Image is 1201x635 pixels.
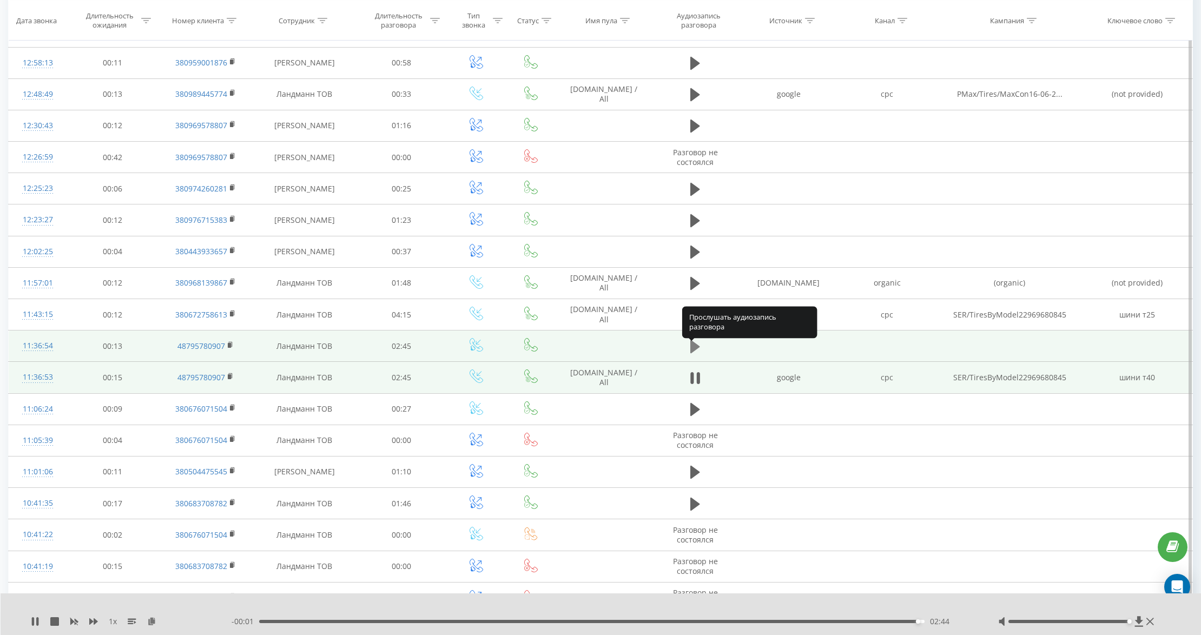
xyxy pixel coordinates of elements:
span: Разговор не состоялся [673,556,718,576]
div: 11:05:39 [19,430,56,451]
td: 00:00 [355,582,447,613]
div: Кампания [990,16,1024,25]
span: Разговор не состоялся [673,525,718,545]
td: 01:16 [355,110,447,141]
td: google [739,78,837,110]
td: [PERSON_NAME] [253,456,355,487]
td: 00:25 [355,173,447,204]
td: Ландманн ТОВ [253,519,355,551]
span: - 00:01 [232,616,259,627]
td: 00:11 [67,456,159,487]
td: [PERSON_NAME] [253,142,355,173]
div: Accessibility label [1127,619,1131,624]
td: 00:12 [67,267,159,299]
td: [DOMAIN_NAME] [739,267,837,299]
td: 04:15 [355,299,447,330]
div: 11:01:06 [19,461,56,482]
td: Ландманн ТОВ [253,488,355,519]
td: 00:05 [67,582,159,613]
td: Ландманн ТОВ [253,551,355,582]
td: Ландманн ТОВ [253,78,355,110]
div: 12:26:59 [19,147,56,168]
a: 380683708782 [175,561,227,571]
div: 12:48:49 [19,84,56,105]
td: 00:27 [355,393,447,425]
td: 00:06 [67,173,159,204]
div: Канал [875,16,895,25]
td: 02:45 [355,330,447,362]
span: 1 x [109,616,117,627]
a: 380959001876 [175,57,227,68]
td: [DOMAIN_NAME] / All [557,362,652,393]
div: Accessibility label [916,619,920,624]
td: Ландманн ТОВ [253,267,355,299]
td: Ландманн ТОВ [253,330,355,362]
td: 00:33 [355,78,447,110]
td: [PERSON_NAME] [253,204,355,236]
a: 380672758613 [175,309,227,320]
td: Ландманн ТОВ [253,299,355,330]
a: 380974260281 [175,183,227,194]
div: 12:02:25 [19,241,56,262]
td: 00:00 [355,519,447,551]
td: 00:02 [67,519,159,551]
td: Ландманн ТОВ [253,582,355,613]
td: (not provided) [1083,267,1192,299]
a: 380968139867 [175,277,227,288]
td: 00:12 [67,204,159,236]
div: Статус [517,16,539,25]
td: Ландманн ТОВ [253,393,355,425]
a: 380683708782 [175,498,227,508]
td: 00:13 [67,78,159,110]
a: 380976715383 [175,215,227,225]
div: 10:41:35 [19,493,56,514]
div: 10:41:19 [19,556,56,577]
td: cpc [838,362,936,393]
td: 01:10 [355,456,447,487]
td: [PERSON_NAME] [253,173,355,204]
td: google [739,362,837,393]
a: 380676071504 [175,592,227,603]
div: Источник [769,16,802,25]
span: Разговор не состоялся [673,587,718,607]
div: 11:57:01 [19,273,56,294]
td: 00:42 [67,142,159,173]
td: [DOMAIN_NAME] / All [557,267,652,299]
td: Ландманн ТОВ [253,362,355,393]
a: 380989445774 [175,89,227,99]
td: 01:48 [355,267,447,299]
span: Разговор не состоялся [673,21,718,41]
div: 12:58:13 [19,52,56,74]
td: 00:37 [355,236,447,267]
div: Имя пула [585,16,617,25]
td: 00:11 [67,47,159,78]
div: Дата звонка [16,16,57,25]
div: Тип звонка [457,11,490,30]
td: шини т40 [1083,362,1192,393]
td: шини т25 [1083,299,1192,330]
div: 12:23:27 [19,209,56,230]
div: Длительность разговора [369,11,427,30]
a: 380676071504 [175,435,227,445]
a: 380969578807 [175,152,227,162]
div: 10:41:22 [19,524,56,545]
td: 00:15 [67,551,159,582]
div: Ключевое слово [1107,16,1163,25]
td: [PERSON_NAME] [253,110,355,141]
td: 00:00 [355,551,447,582]
span: Разговор не состоялся [673,430,718,450]
td: (organic) [936,267,1083,299]
td: SER/TiresByModel22969680845 [936,299,1083,330]
a: 380969578807 [175,120,227,130]
div: 11:06:24 [19,399,56,420]
td: organic [838,267,936,299]
div: Длительность ожидания [81,11,138,30]
div: Аудиозапись разговора [664,11,734,30]
span: PMax/Tires/MaxCon16-06-2... [957,89,1063,99]
td: Ландманн ТОВ [253,425,355,456]
span: 02:44 [930,616,949,627]
div: 12:25:23 [19,178,56,199]
div: 10:40:46 [19,587,56,608]
td: 01:23 [355,204,447,236]
div: Прослушать аудиозапись разговора [682,306,817,338]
